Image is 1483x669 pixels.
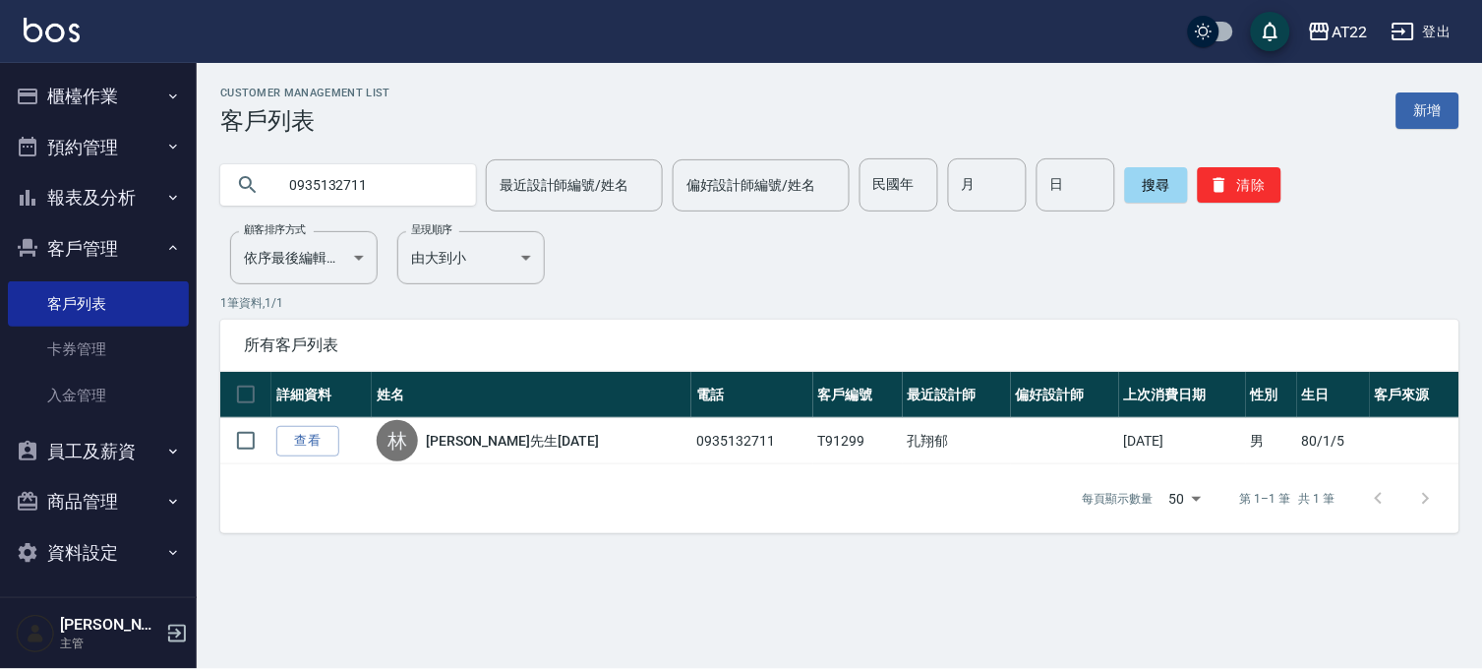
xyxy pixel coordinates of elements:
[220,107,390,135] h3: 客戶列表
[1297,418,1370,464] td: 80/1/5
[60,615,160,635] h5: [PERSON_NAME]
[372,372,691,418] th: 姓名
[903,372,1011,418] th: 最近設計師
[1011,372,1119,418] th: 偏好設計師
[276,426,339,456] a: 查看
[8,281,189,327] a: 客戶列表
[230,231,378,284] div: 依序最後編輯時間
[1246,372,1297,418] th: 性別
[8,527,189,578] button: 資料設定
[1251,12,1290,51] button: save
[220,87,390,99] h2: Customer Management List
[220,294,1459,312] p: 1 筆資料, 1 / 1
[1119,372,1246,418] th: 上次消費日期
[1083,490,1154,508] p: 每頁顯示數量
[8,223,189,274] button: 客戶管理
[275,158,460,212] input: 搜尋關鍵字
[8,172,189,223] button: 報表及分析
[1125,167,1188,203] button: 搜尋
[377,420,418,461] div: 林
[813,418,903,464] td: T91299
[8,426,189,477] button: 員工及薪資
[1370,372,1459,418] th: 客戶來源
[1198,167,1281,203] button: 清除
[1240,490,1335,508] p: 第 1–1 筆 共 1 筆
[8,476,189,527] button: 商品管理
[244,222,306,237] label: 顧客排序方式
[1161,472,1209,525] div: 50
[1300,12,1376,52] button: AT22
[8,373,189,418] a: 入金管理
[16,614,55,653] img: Person
[244,335,1436,355] span: 所有客戶列表
[8,71,189,122] button: 櫃檯作業
[60,635,160,652] p: 主管
[1332,20,1368,44] div: AT22
[813,372,903,418] th: 客戶編號
[691,372,812,418] th: 電話
[903,418,1011,464] td: 孔翔郁
[411,222,452,237] label: 呈現順序
[1396,92,1459,129] a: 新增
[271,372,372,418] th: 詳細資料
[397,231,545,284] div: 由大到小
[691,418,812,464] td: 0935132711
[1297,372,1370,418] th: 生日
[8,122,189,173] button: 預約管理
[24,18,80,42] img: Logo
[1246,418,1297,464] td: 男
[1384,14,1459,50] button: 登出
[8,327,189,372] a: 卡券管理
[1119,418,1246,464] td: [DATE]
[426,431,599,451] a: [PERSON_NAME]先生[DATE]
